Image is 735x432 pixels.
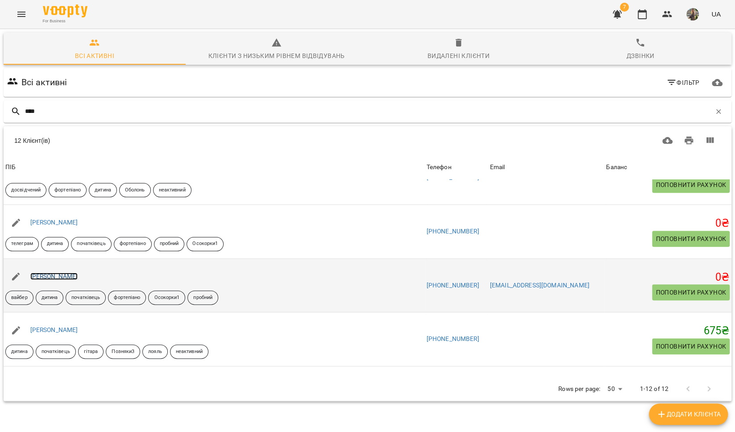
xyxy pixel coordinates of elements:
[5,291,33,305] div: вайбер
[112,348,134,356] p: Позняки3
[606,324,730,338] h5: 675 ₴
[42,294,58,302] p: дитина
[627,50,655,61] div: Дзвінки
[652,284,730,300] button: Поповнити рахунок
[649,403,728,425] button: Додати клієнта
[708,6,724,22] button: UA
[427,162,452,173] div: Sort
[54,187,81,194] p: фортепіано
[711,9,721,19] span: UA
[187,237,224,251] div: Осокорки1
[43,4,87,17] img: Voopty Logo
[193,294,212,302] p: пробний
[606,270,730,284] h5: 0 ₴
[148,348,162,356] p: лояль
[427,282,479,289] a: [PHONE_NUMBER]
[5,162,16,173] div: ПІБ
[154,294,179,302] p: Осокорки1
[187,291,218,305] div: пробний
[656,179,726,190] span: Поповнити рахунок
[490,162,505,173] div: Sort
[5,237,39,251] div: телеграм
[36,291,64,305] div: дитина
[154,237,185,251] div: пробний
[666,77,700,88] span: Фільтр
[42,348,70,356] p: початківець
[657,130,678,151] button: Завантажити CSV
[652,338,730,354] button: Поповнити рахунок
[148,291,185,305] div: Осокорки1
[66,291,106,305] div: початківець
[656,409,721,420] span: Додати клієнта
[77,240,105,248] p: початківець
[11,240,33,248] p: телеграм
[606,216,730,230] h5: 0 ₴
[106,345,140,359] div: Позняки3
[78,345,104,359] div: гітара
[176,348,203,356] p: неактивний
[5,345,33,359] div: дитина
[663,75,703,91] button: Фільтр
[490,162,505,173] div: Email
[142,345,168,359] div: лояль
[656,341,726,352] span: Поповнити рахунок
[120,240,146,248] p: фортепіано
[36,345,76,359] div: початківець
[686,8,699,21] img: d95d3a1f5a58f9939815add2f0358ac8.jpg
[30,326,78,333] a: [PERSON_NAME]
[14,136,353,145] div: 12 Клієнт(ів)
[604,382,625,395] div: 50
[11,4,32,25] button: Menu
[656,233,726,244] span: Поповнити рахунок
[699,130,721,151] button: Вигляд колонок
[427,228,479,235] a: [PHONE_NUMBER]
[71,237,111,251] div: початківець
[170,345,208,359] div: неактивний
[125,187,145,194] p: Оболонь
[427,335,479,342] a: [PHONE_NUMBER]
[606,162,627,173] div: Sort
[652,231,730,247] button: Поповнити рахунок
[30,219,78,226] a: [PERSON_NAME]
[153,183,191,197] div: неактивний
[89,183,117,197] div: дитина
[47,240,63,248] p: дитина
[108,291,146,305] div: фортепіано
[192,240,218,248] p: Осокорки1
[160,240,179,248] p: пробний
[5,162,423,173] span: ПІБ
[606,162,627,173] div: Баланс
[30,273,78,280] a: [PERSON_NAME]
[114,294,140,302] p: фортепіано
[49,183,87,197] div: фортепіано
[678,130,700,151] button: Друк
[4,126,731,155] div: Table Toolbar
[75,50,114,61] div: Всі активні
[11,348,28,356] p: дитина
[114,237,152,251] div: фортепіано
[71,294,100,302] p: початківець
[21,75,67,89] h6: Всі активні
[11,187,41,194] p: досвідчений
[427,162,452,173] div: Телефон
[558,385,600,394] p: Rows per page:
[490,282,590,289] a: [EMAIL_ADDRESS][DOMAIN_NAME]
[5,183,46,197] div: досвідчений
[159,187,186,194] p: неактивний
[490,162,603,173] span: Email
[427,162,486,173] span: Телефон
[606,162,730,173] span: Баланс
[5,162,16,173] div: Sort
[620,3,629,12] span: 7
[41,237,69,251] div: дитина
[95,187,111,194] p: дитина
[11,294,28,302] p: вайбер
[639,385,668,394] p: 1-12 of 12
[119,183,151,197] div: Оболонь
[84,348,98,356] p: гітара
[652,177,730,193] button: Поповнити рахунок
[428,50,490,61] div: Видалені клієнти
[43,18,87,24] span: For Business
[656,287,726,298] span: Поповнити рахунок
[208,50,345,61] div: Клієнти з низьким рівнем відвідувань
